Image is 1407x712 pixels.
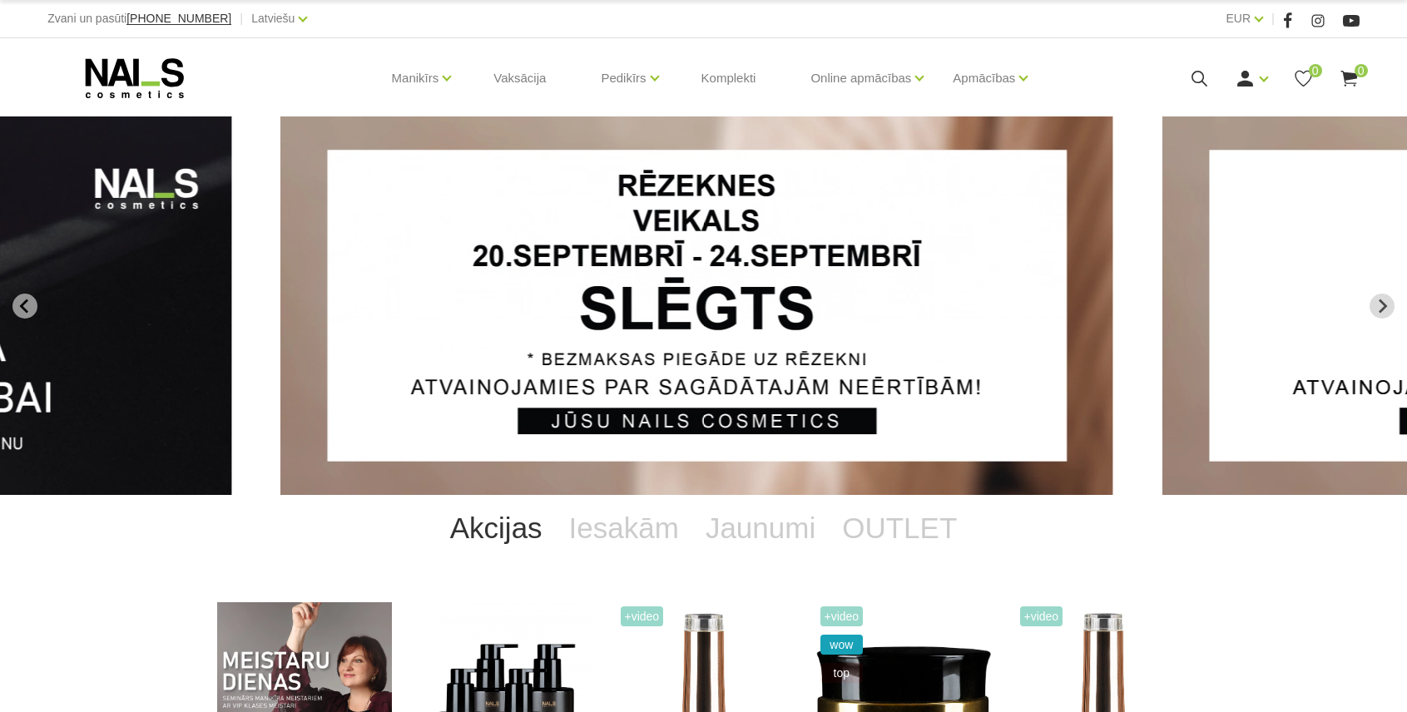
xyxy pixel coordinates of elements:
a: Akcijas [437,495,556,561]
span: top [820,663,864,683]
li: 1 of 14 [281,116,1126,495]
a: Vaksācija [480,38,559,118]
a: EUR [1226,8,1251,28]
button: Go to last slide [12,294,37,319]
span: | [1271,8,1275,29]
span: +Video [820,606,864,626]
span: 0 [1309,64,1322,77]
span: | [240,8,243,29]
a: Latviešu [251,8,295,28]
div: Zvani un pasūti [47,8,231,29]
a: Manikīrs [392,45,439,111]
a: Iesakām [556,495,692,561]
a: Jaunumi [692,495,829,561]
span: 0 [1355,64,1368,77]
span: +Video [621,606,664,626]
a: OUTLET [829,495,970,561]
span: wow [820,635,864,655]
a: 0 [1339,68,1360,89]
button: Next slide [1370,294,1395,319]
a: [PHONE_NUMBER] [126,12,231,25]
a: Komplekti [688,38,770,118]
a: Apmācības [953,45,1015,111]
a: Online apmācības [810,45,911,111]
a: Pedikīrs [601,45,646,111]
a: 0 [1293,68,1314,89]
span: +Video [1020,606,1063,626]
